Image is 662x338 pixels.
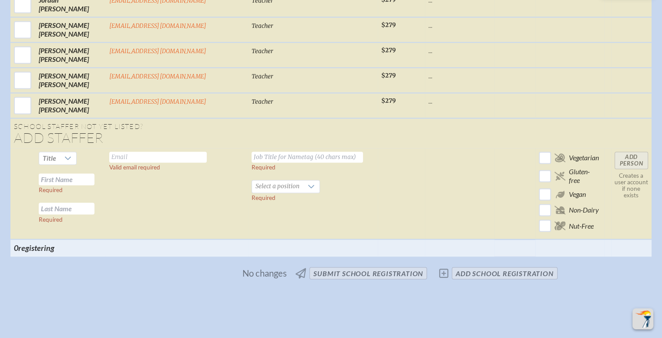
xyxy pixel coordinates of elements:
[109,73,207,80] a: [EMAIL_ADDRESS][DOMAIN_NAME]
[381,47,396,54] span: $279
[35,68,106,93] td: [PERSON_NAME] [PERSON_NAME]
[35,42,106,68] td: [PERSON_NAME] [PERSON_NAME]
[109,22,207,30] a: [EMAIL_ADDRESS][DOMAIN_NAME]
[252,47,273,55] span: Teacher
[35,17,106,42] td: [PERSON_NAME] [PERSON_NAME]
[252,180,303,193] span: Select a position
[569,206,599,214] span: Non-Dairy
[569,153,599,162] span: Vegetarian
[615,172,648,199] p: Creates a user account if none exists
[381,97,396,105] span: $279
[252,194,276,201] label: Required
[634,310,652,328] img: To the top
[252,22,273,30] span: Teacher
[252,73,273,80] span: Teacher
[428,46,491,55] p: ...
[39,216,63,223] label: Required
[18,243,54,252] span: registering
[252,152,363,162] input: Job Title for Nametag (40 chars max)
[109,98,207,105] a: [EMAIL_ADDRESS][DOMAIN_NAME]
[428,71,491,80] p: ...
[10,239,106,256] th: 0
[109,164,160,171] label: Valid email required
[242,268,287,277] span: No changes
[252,98,273,105] span: Teacher
[39,173,94,185] input: First Name
[252,164,276,171] label: Required
[569,221,594,230] span: Nut-Free
[569,190,586,199] span: Vegan
[39,203,94,214] input: Last Name
[381,72,396,79] span: $279
[39,186,63,193] label: Required
[428,97,491,105] p: ...
[43,154,56,162] span: Title
[632,308,653,329] button: Scroll Top
[381,21,396,29] span: $279
[569,167,601,185] span: Gluten-free
[428,21,491,30] p: ...
[109,152,207,162] input: Email
[39,152,60,164] span: Title
[109,47,207,55] a: [EMAIL_ADDRESS][DOMAIN_NAME]
[35,93,106,118] td: [PERSON_NAME] [PERSON_NAME]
